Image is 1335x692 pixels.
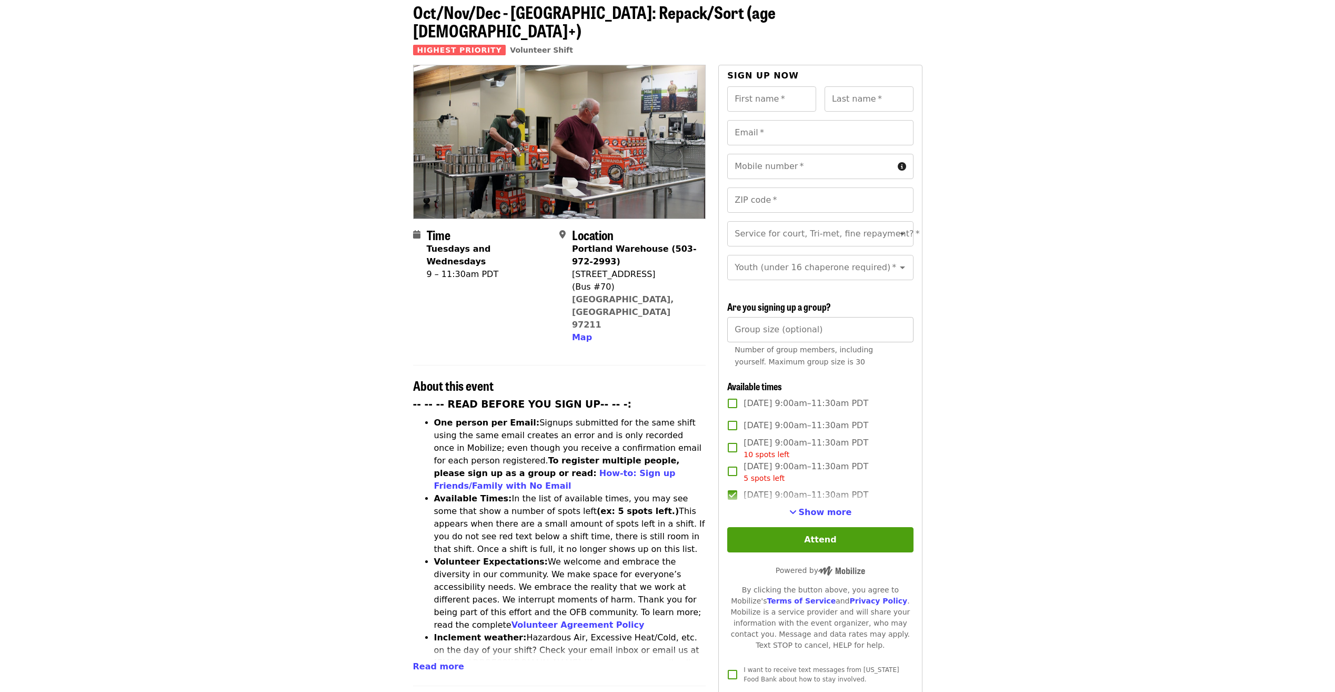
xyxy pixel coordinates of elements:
span: [DATE] 9:00am–11:30am PDT [744,460,868,484]
button: Open [895,260,910,275]
button: Map [572,331,592,344]
button: Read more [413,660,464,673]
img: Powered by Mobilize [818,566,865,576]
i: calendar icon [413,230,420,240]
div: [STREET_ADDRESS] [572,268,697,281]
li: Signups submitted for the same shift using the same email creates an error and is only recorded o... [434,417,706,492]
span: [DATE] 9:00am–11:30am PDT [744,397,868,410]
span: Powered by [776,566,865,575]
a: Volunteer Agreement Policy [511,620,645,630]
span: 5 spots left [744,474,785,482]
div: (Bus #70) [572,281,697,293]
span: Number of group members, including yourself. Maximum group size is 30 [735,345,873,366]
span: Read more [413,661,464,671]
strong: Portland Warehouse (503-972-2993) [572,244,697,266]
span: I want to receive text messages from [US_STATE] Food Bank about how to stay involved. [744,666,899,683]
input: Mobile number [727,154,893,179]
li: In the list of available times, you may see some that show a number of spots left This appears wh... [434,492,706,556]
span: Show more [799,507,852,517]
span: Highest Priority [413,45,506,55]
input: [object Object] [727,317,913,342]
input: Last name [825,86,914,112]
strong: -- -- -- READ BEFORE YOU SIGN UP-- -- -: [413,399,632,410]
li: We welcome and embrace the diversity in our community. We make space for everyone’s accessibility... [434,556,706,631]
img: Oct/Nov/Dec - Portland: Repack/Sort (age 16+) organized by Oregon Food Bank [414,65,706,218]
input: First name [727,86,816,112]
a: Volunteer Shift [510,46,573,54]
span: [DATE] 9:00am–11:30am PDT [744,437,868,460]
a: Privacy Policy [849,597,907,605]
button: Open [895,226,910,241]
input: Email [727,120,913,145]
strong: Tuesdays and Wednesdays [427,244,491,266]
strong: To register multiple people, please sign up as a group or read: [434,456,680,478]
span: Location [572,225,614,244]
span: 10 spots left [744,450,789,459]
a: [GEOGRAPHIC_DATA], [GEOGRAPHIC_DATA] 97211 [572,294,674,330]
strong: One person per Email: [434,418,540,428]
input: ZIP code [727,187,913,213]
span: Are you signing up a group? [727,300,831,313]
strong: Volunteer Expectations: [434,557,548,567]
button: Attend [727,527,913,552]
a: Terms of Service [767,597,836,605]
i: map-marker-alt icon [559,230,566,240]
span: Sign up now [727,71,799,81]
div: By clicking the button above, you agree to Mobilize's and . Mobilize is a service provider and wi... [727,585,913,651]
span: About this event [413,376,494,394]
span: Time [427,225,450,244]
strong: Available Times: [434,493,512,503]
span: Map [572,332,592,342]
strong: Inclement weather: [434,632,527,642]
div: 9 – 11:30am PDT [427,268,551,281]
strong: (ex: 5 spots left.) [597,506,679,516]
button: See more timeslots [789,506,852,519]
a: How-to: Sign up Friends/Family with No Email [434,468,676,491]
span: Available times [727,379,782,393]
span: [DATE] 9:00am–11:30am PDT [744,489,868,501]
span: [DATE] 9:00am–11:30am PDT [744,419,868,432]
i: circle-info icon [898,162,906,172]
